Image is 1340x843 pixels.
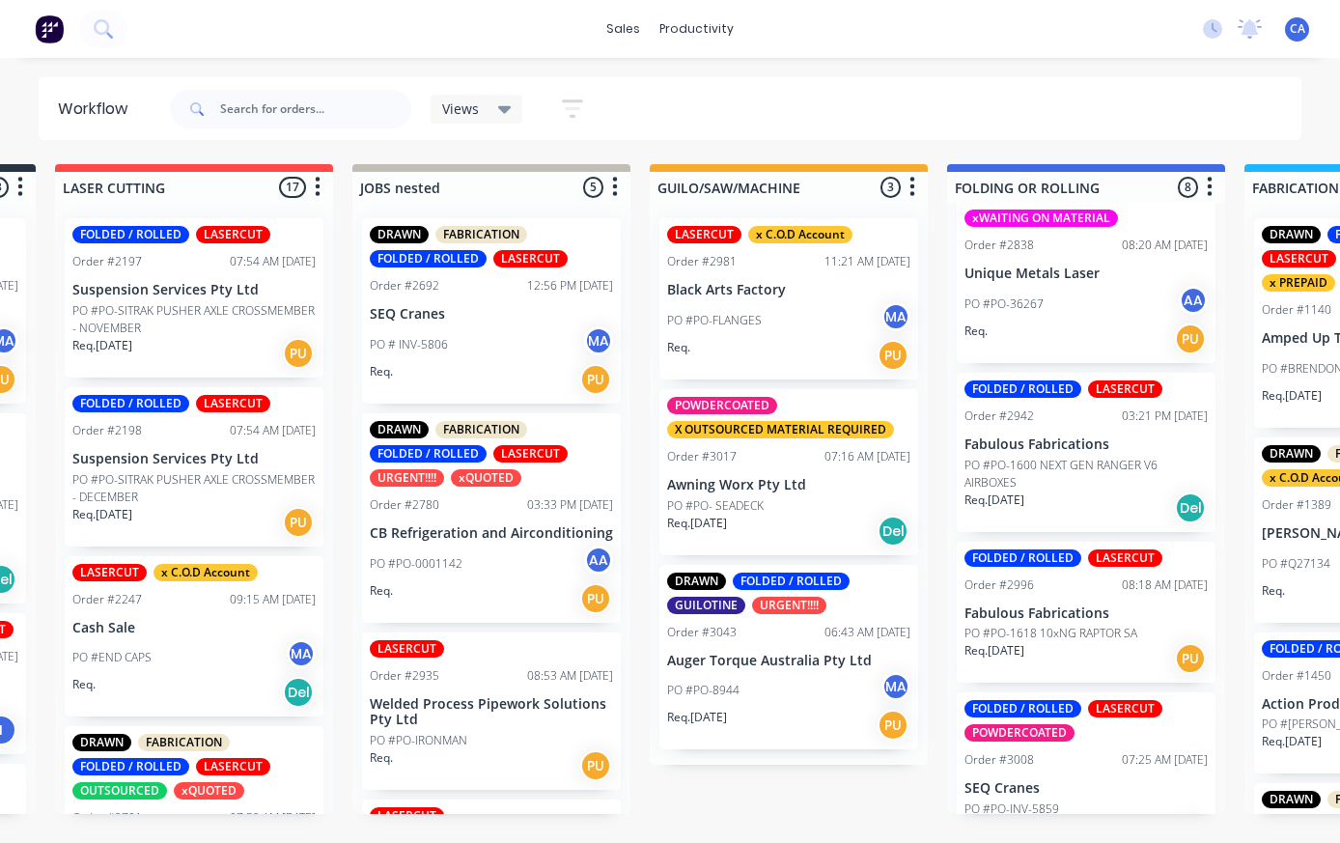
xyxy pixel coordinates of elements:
[493,250,568,267] div: LASERCUT
[72,676,96,693] p: Req.
[362,413,621,623] div: DRAWNFABRICATIONFOLDED / ROLLEDLASERCUTURGENT!!!!xQUOTEDOrder #278003:33 PM [DATE]CB Refrigeratio...
[752,597,826,614] div: URGENT!!!!
[1175,492,1206,523] div: Del
[964,576,1034,594] div: Order #2996
[964,642,1024,660] p: Req. [DATE]
[597,14,650,43] div: sales
[1262,301,1331,319] div: Order #1140
[370,807,444,825] div: LASERCUT
[881,672,910,701] div: MA
[964,295,1044,313] p: PO #PO-36267
[1290,20,1305,38] span: CA
[1179,286,1208,315] div: AA
[451,469,521,487] div: xQUOTED
[527,496,613,514] div: 03:33 PM [DATE]
[878,340,908,371] div: PU
[72,782,167,800] div: OUTSOURCED
[65,218,323,378] div: FOLDED / ROLLEDLASERCUTOrder #219707:54 AM [DATE]Suspension Services Pty LtdPO #PO-SITRAK PUSHER ...
[435,421,527,438] div: FABRICATION
[58,98,137,121] div: Workflow
[1262,274,1335,292] div: x PREPAID
[442,98,479,119] span: Views
[824,253,910,270] div: 11:21 AM [DATE]
[1262,387,1322,405] p: Req. [DATE]
[1262,445,1321,463] div: DRAWN
[667,682,740,699] p: PO #PO-8944
[824,448,910,465] div: 07:16 AM [DATE]
[370,496,439,514] div: Order #2780
[220,90,411,128] input: Search for orders...
[362,218,621,404] div: DRAWNFABRICATIONFOLDED / ROLLEDLASERCUTOrder #269212:56 PM [DATE]SEQ CranesPO # INV-5806MAReq.PU
[65,387,323,547] div: FOLDED / ROLLEDLASERCUTOrder #219807:54 AM [DATE]Suspension Services Pty LtdPO #PO-SITRAK PUSHER ...
[72,451,316,467] p: Suspension Services Pty Ltd
[584,546,613,575] div: AA
[667,515,727,532] p: Req. [DATE]
[370,696,613,729] p: Welded Process Pipework Solutions Pty Ltd
[878,710,908,741] div: PU
[72,226,189,243] div: FOLDED / ROLLED
[72,506,132,523] p: Req. [DATE]
[72,564,147,581] div: LASERCUT
[1175,643,1206,674] div: PU
[35,14,64,43] img: Factory
[72,471,316,506] p: PO #PO-SITRAK PUSHER AXLE CROSSMEMBER - DECEMBER
[72,253,142,270] div: Order #2197
[1262,733,1322,750] p: Req. [DATE]
[370,421,429,438] div: DRAWN
[580,750,611,781] div: PU
[1262,667,1331,685] div: Order #1450
[370,445,487,463] div: FOLDED / ROLLED
[370,277,439,295] div: Order #2692
[72,282,316,298] p: Suspension Services Pty Ltd
[964,492,1024,509] p: Req. [DATE]
[1088,700,1162,717] div: LASERCUT
[667,653,910,669] p: Auger Torque Australia Pty Ltd
[370,640,444,658] div: LASERCUT
[230,591,316,608] div: 09:15 AM [DATE]
[1262,582,1285,600] p: Req.
[370,226,429,243] div: DRAWN
[957,154,1215,363] div: xWAITING ON MATERIALOrder #283808:20 AM [DATE]Unique Metals LaserPO #PO-36267AAReq.PU
[667,597,745,614] div: GUILOTINE
[584,326,613,355] div: MA
[174,782,244,800] div: xQUOTED
[667,477,910,493] p: Awning Worx Pty Ltd
[196,395,270,412] div: LASERCUT
[667,709,727,726] p: Req. [DATE]
[580,583,611,614] div: PU
[1122,751,1208,769] div: 07:25 AM [DATE]
[72,809,142,827] div: Order #2701
[1088,549,1162,567] div: LASERCUT
[964,436,1208,453] p: Fabulous Fabrications
[667,624,737,641] div: Order #3043
[1262,250,1336,267] div: LASERCUT
[659,389,918,555] div: POWDERCOATEDX OUTSOURCED MATERIAL REQUIREDOrder #301707:16 AM [DATE]Awning Worx Pty LtdPO #PO- SE...
[964,751,1034,769] div: Order #3008
[138,734,230,751] div: FABRICATION
[667,339,690,356] p: Req.
[957,542,1215,684] div: FOLDED / ROLLEDLASERCUTOrder #299608:18 AM [DATE]Fabulous FabricationsPO #PO-1618 10xNG RAPTOR SA...
[824,624,910,641] div: 06:43 AM [DATE]
[964,407,1034,425] div: Order #2942
[287,639,316,668] div: MA
[1262,226,1321,243] div: DRAWN
[362,632,621,791] div: LASERCUTOrder #293508:53 AM [DATE]Welded Process Pipework Solutions Pty LtdPO #PO-IRONMANReq.PU
[230,809,316,827] div: 07:52 AM [DATE]
[230,253,316,270] div: 07:54 AM [DATE]
[283,338,314,369] div: PU
[370,555,462,573] p: PO #PO-0001142
[230,422,316,439] div: 07:54 AM [DATE]
[964,457,1208,492] p: PO #PO-1600 NEXT GEN RANGER V6 AIRBOXES
[196,758,270,775] div: LASERCUT
[72,620,316,636] p: Cash Sale
[580,364,611,395] div: PU
[72,302,316,337] p: PO #PO-SITRAK PUSHER AXLE CROSSMEMBER - NOVEMBER
[1088,380,1162,398] div: LASERCUT
[1122,407,1208,425] div: 03:21 PM [DATE]
[964,625,1137,642] p: PO #PO-1618 10xNG RAPTOR SA
[667,573,726,590] div: DRAWN
[72,758,189,775] div: FOLDED / ROLLED
[667,397,777,414] div: POWDERCOATED
[72,734,131,751] div: DRAWN
[964,700,1081,717] div: FOLDED / ROLLED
